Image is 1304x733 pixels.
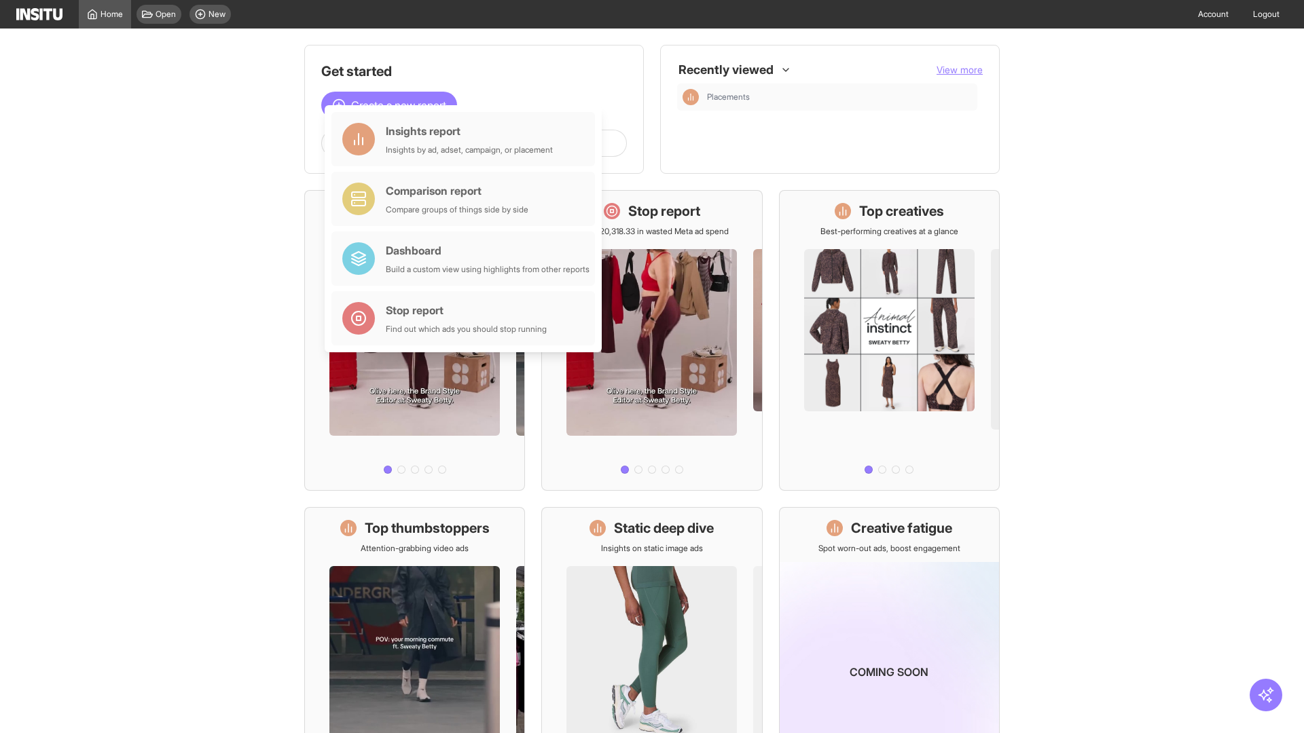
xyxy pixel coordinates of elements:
[386,183,528,199] div: Comparison report
[683,89,699,105] div: Insights
[351,97,446,113] span: Create a new report
[321,62,627,81] h1: Get started
[386,264,590,275] div: Build a custom view using highlights from other reports
[601,543,703,554] p: Insights on static image ads
[541,190,762,491] a: Stop reportSave £20,318.33 in wasted Meta ad spend
[365,519,490,538] h1: Top thumbstoppers
[779,190,1000,491] a: Top creativesBest-performing creatives at a glance
[16,8,62,20] img: Logo
[707,92,750,102] span: Placements
[386,204,528,215] div: Compare groups of things side by side
[304,190,525,491] a: What's live nowSee all active ads instantly
[386,324,547,335] div: Find out which ads you should stop running
[321,92,457,119] button: Create a new report
[386,123,553,139] div: Insights report
[820,226,958,237] p: Best-performing creatives at a glance
[386,302,547,318] div: Stop report
[361,543,469,554] p: Attention-grabbing video ads
[101,9,123,20] span: Home
[707,92,972,102] span: Placements
[614,519,714,538] h1: Static deep dive
[628,202,700,221] h1: Stop report
[859,202,944,221] h1: Top creatives
[386,242,590,259] div: Dashboard
[156,9,176,20] span: Open
[575,226,729,237] p: Save £20,318.33 in wasted Meta ad spend
[937,63,983,77] button: View more
[386,145,553,155] div: Insights by ad, adset, campaign, or placement
[937,64,983,75] span: View more
[209,9,225,20] span: New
